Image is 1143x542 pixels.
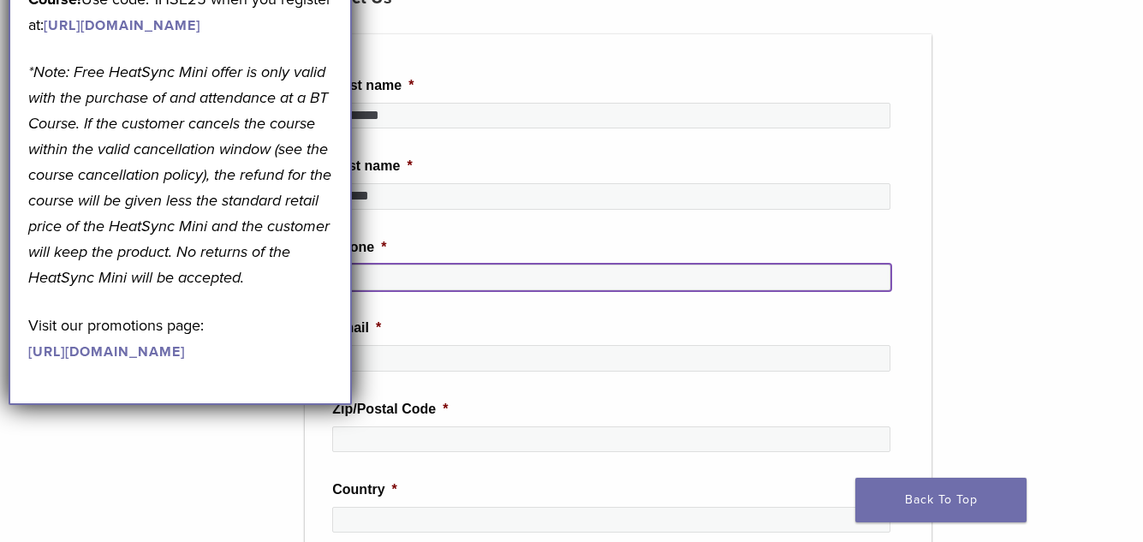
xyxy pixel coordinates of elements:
p: Visit our promotions page: [28,313,332,364]
a: [URL][DOMAIN_NAME] [28,343,185,360]
label: First name [332,77,414,95]
label: Last name [332,158,412,176]
a: [URL][DOMAIN_NAME] [44,17,200,34]
label: Phone [332,239,386,257]
a: Back To Top [855,478,1027,522]
label: Country [332,481,397,499]
label: Email [332,319,381,337]
label: Zip/Postal Code [332,401,448,419]
em: *Note: Free HeatSync Mini offer is only valid with the purchase of and attendance at a BT Course.... [28,63,331,287]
